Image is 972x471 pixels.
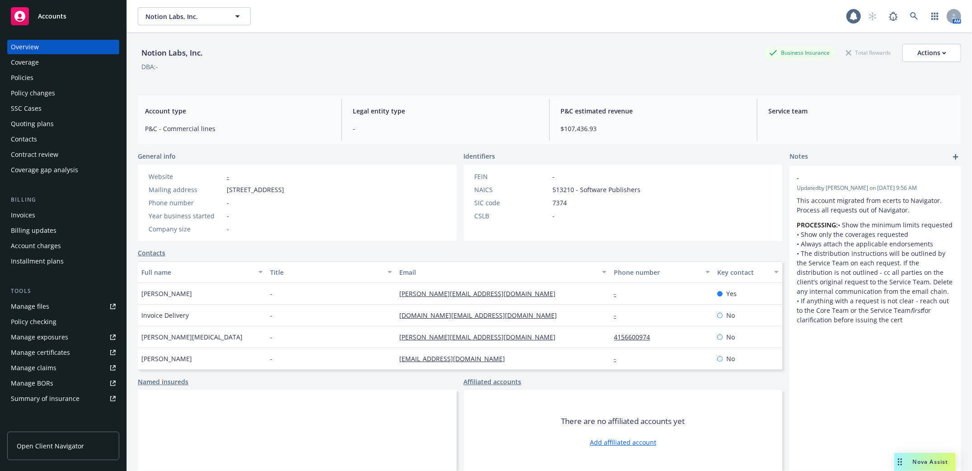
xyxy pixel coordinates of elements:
[7,4,119,29] a: Accounts
[7,361,119,375] a: Manage claims
[790,151,808,162] span: Notes
[553,185,641,194] span: 513210 - Software Publishers
[266,261,395,283] button: Title
[714,261,782,283] button: Key contact
[141,289,192,298] span: [PERSON_NAME]
[399,311,564,320] a: [DOMAIN_NAME][EMAIL_ADDRESS][DOMAIN_NAME]
[614,289,623,298] a: -
[399,268,597,277] div: Email
[614,354,623,363] a: -
[396,261,611,283] button: Email
[138,7,251,25] button: Notion Labs, Inc.
[7,287,119,296] div: Tools
[227,224,229,234] span: -
[17,441,84,451] span: Open Client Navigator
[475,198,549,207] div: SIC code
[7,55,119,70] a: Coverage
[902,44,961,62] button: Actions
[950,151,961,162] a: add
[561,124,746,133] span: $107,436.93
[11,239,61,253] div: Account charges
[11,299,49,314] div: Manage files
[475,172,549,181] div: FEIN
[141,311,189,320] span: Invoice Delivery
[7,299,119,314] a: Manage files
[11,391,79,406] div: Summary of insurance
[38,13,66,20] span: Accounts
[7,132,119,146] a: Contacts
[7,195,119,204] div: Billing
[7,330,119,344] a: Manage exposures
[797,220,954,325] p: • Show the minimum limits requested • Show only the coverages requested • Always attach the appli...
[726,332,735,342] span: No
[553,211,555,221] span: -
[138,151,176,161] span: General info
[11,40,39,54] div: Overview
[7,424,119,433] div: Analytics hub
[913,458,949,466] span: Nova Assist
[926,7,944,25] a: Switch app
[464,377,522,386] a: Affiliated accounts
[7,117,119,131] a: Quoting plans
[11,361,56,375] div: Manage claims
[7,40,119,54] a: Overview
[270,311,272,320] span: -
[590,438,656,447] a: Add affiliated account
[475,211,549,221] div: CSLB
[149,172,223,181] div: Website
[227,172,229,181] a: -
[561,416,685,427] span: There are no affiliated accounts yet
[138,248,165,258] a: Contacts
[11,223,56,238] div: Billing updates
[145,106,331,116] span: Account type
[270,332,272,342] span: -
[227,198,229,207] span: -
[768,106,954,116] span: Service team
[353,106,538,116] span: Legal entity type
[11,132,37,146] div: Contacts
[11,71,33,85] div: Policies
[11,86,55,100] div: Policy changes
[11,163,78,177] div: Coverage gap analysis
[553,198,567,207] span: 7374
[11,208,35,222] div: Invoices
[726,354,735,363] span: No
[11,101,42,116] div: SSC Cases
[149,198,223,207] div: Phone number
[553,172,555,181] span: -
[138,261,266,283] button: Full name
[717,268,769,277] div: Key contact
[11,147,58,162] div: Contract review
[399,333,563,341] a: [PERSON_NAME][EMAIL_ADDRESS][DOMAIN_NAME]
[841,47,895,58] div: Total Rewards
[353,124,538,133] span: -
[561,106,746,116] span: P&C estimated revenue
[7,376,119,391] a: Manage BORs
[905,7,923,25] a: Search
[11,345,70,360] div: Manage certificates
[797,221,838,229] strong: PROCESSING:
[149,211,223,221] div: Year business started
[726,289,737,298] span: Yes
[614,311,623,320] a: -
[7,391,119,406] a: Summary of insurance
[149,224,223,234] div: Company size
[270,354,272,363] span: -
[11,254,64,268] div: Installment plans
[11,376,53,391] div: Manage BORs
[7,223,119,238] a: Billing updates
[475,185,549,194] div: NAICS
[797,196,954,215] p: This account migrated from ecerts to Navigator. Process all requests out of Navigator.
[7,208,119,222] a: Invoices
[141,62,158,71] div: DBA: -
[145,12,224,21] span: Notion Labs, Inc.
[270,289,272,298] span: -
[864,7,882,25] a: Start snowing
[7,239,119,253] a: Account charges
[7,254,119,268] a: Installment plans
[7,163,119,177] a: Coverage gap analysis
[141,354,192,363] span: [PERSON_NAME]
[399,354,512,363] a: [EMAIL_ADDRESS][DOMAIN_NAME]
[765,47,834,58] div: Business Insurance
[610,261,713,283] button: Phone number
